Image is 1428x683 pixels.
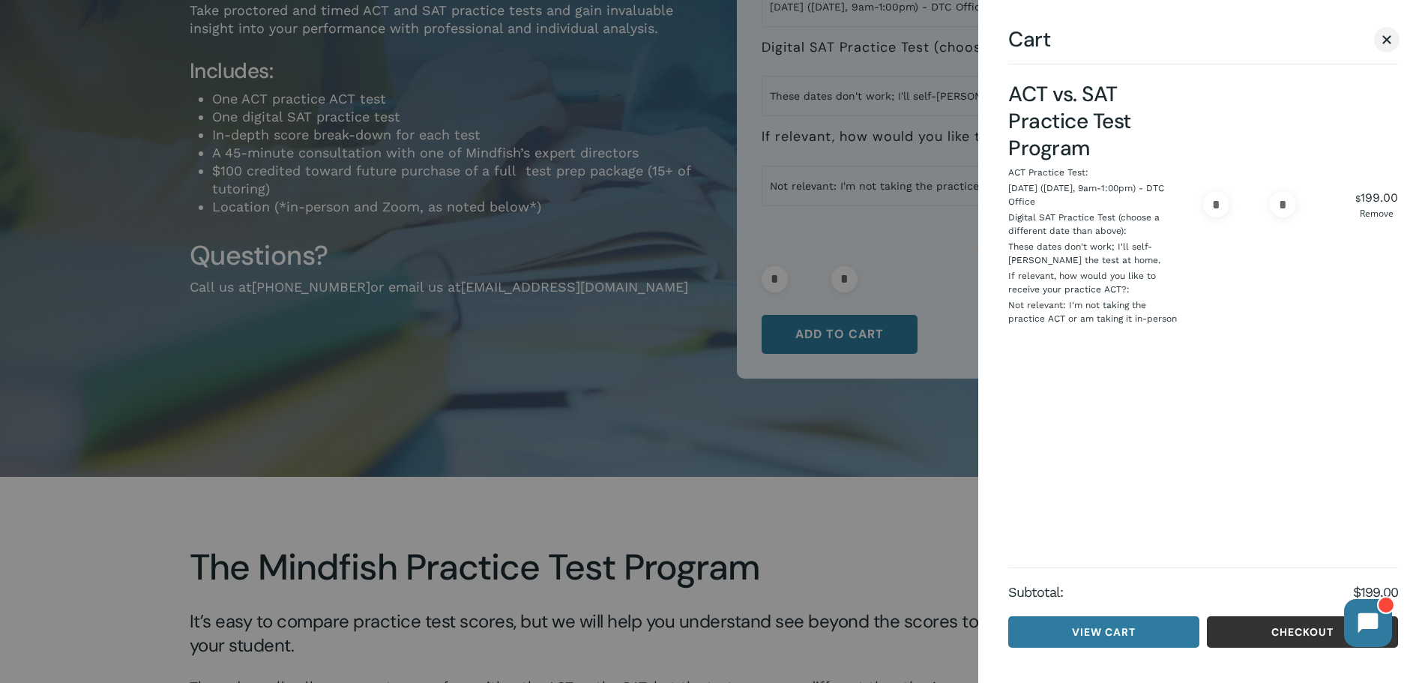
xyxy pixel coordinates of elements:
p: Not relevant: I'm not taking the practice ACT or am taking it in-person [1008,298,1181,325]
bdi: 199.00 [1355,190,1398,205]
span: $ [1355,193,1361,204]
dt: ACT Practice Test: [1008,166,1088,181]
iframe: Chatbot [1329,584,1407,662]
a: Checkout [1207,616,1398,648]
span: Cart [1008,30,1050,49]
dt: If relevant, how would you like to receive your practice ACT?: [1008,269,1178,298]
strong: Subtotal: [1008,583,1353,601]
p: These dates don't work; I'll self-[PERSON_NAME] the test at home. [1008,240,1181,267]
dt: Digital SAT Practice Test (choose a different date than above): [1008,211,1178,240]
a: Remove ACT vs. SAT Practice Test Program from cart [1355,209,1398,218]
input: Product quantity [1232,191,1267,217]
p: [DATE] ([DATE], 9am-1:00pm) - DTC Office [1008,181,1181,208]
a: View cart [1008,616,1199,648]
a: ACT vs. SAT Practice Test Program [1008,80,1131,162]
